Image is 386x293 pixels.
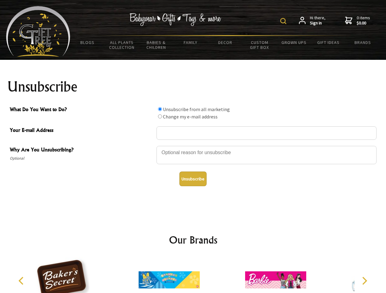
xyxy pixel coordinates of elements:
span: Your E-mail Address [10,126,153,135]
a: Gift Ideas [311,36,346,49]
label: Change my e-mail address [163,114,218,120]
button: Unsubscribe [179,172,207,186]
a: Brands [346,36,380,49]
label: Unsubscribe from all marketing [163,106,230,112]
a: Hi there,Sign in [299,15,325,26]
span: Hi there, [310,15,325,26]
input: What Do You Want to Do? [158,107,162,111]
input: Your E-mail Address [156,126,377,140]
textarea: Why Are You Unsubscribing? [156,146,377,164]
h1: Unsubscribe [7,79,379,94]
img: product search [280,18,286,24]
span: What Do You Want to Do? [10,106,153,114]
h2: Our Brands [12,233,374,247]
a: Grown Ups [277,36,311,49]
a: All Plants Collection [105,36,139,54]
span: Why Are You Unsubscribing? [10,146,153,155]
img: Babywear - Gifts - Toys & more [130,13,221,26]
strong: Sign in [310,20,325,26]
a: Decor [208,36,242,49]
span: 0 items [357,15,370,26]
span: Optional [10,155,153,162]
a: Babies & Children [139,36,174,54]
button: Next [358,274,371,288]
a: Family [174,36,208,49]
img: Babyware - Gifts - Toys and more... [6,6,70,57]
a: BLOGS [70,36,105,49]
strong: $0.00 [357,20,370,26]
a: 0 items$0.00 [345,15,370,26]
a: Custom Gift Box [242,36,277,54]
input: What Do You Want to Do? [158,114,162,118]
button: Previous [15,274,29,288]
